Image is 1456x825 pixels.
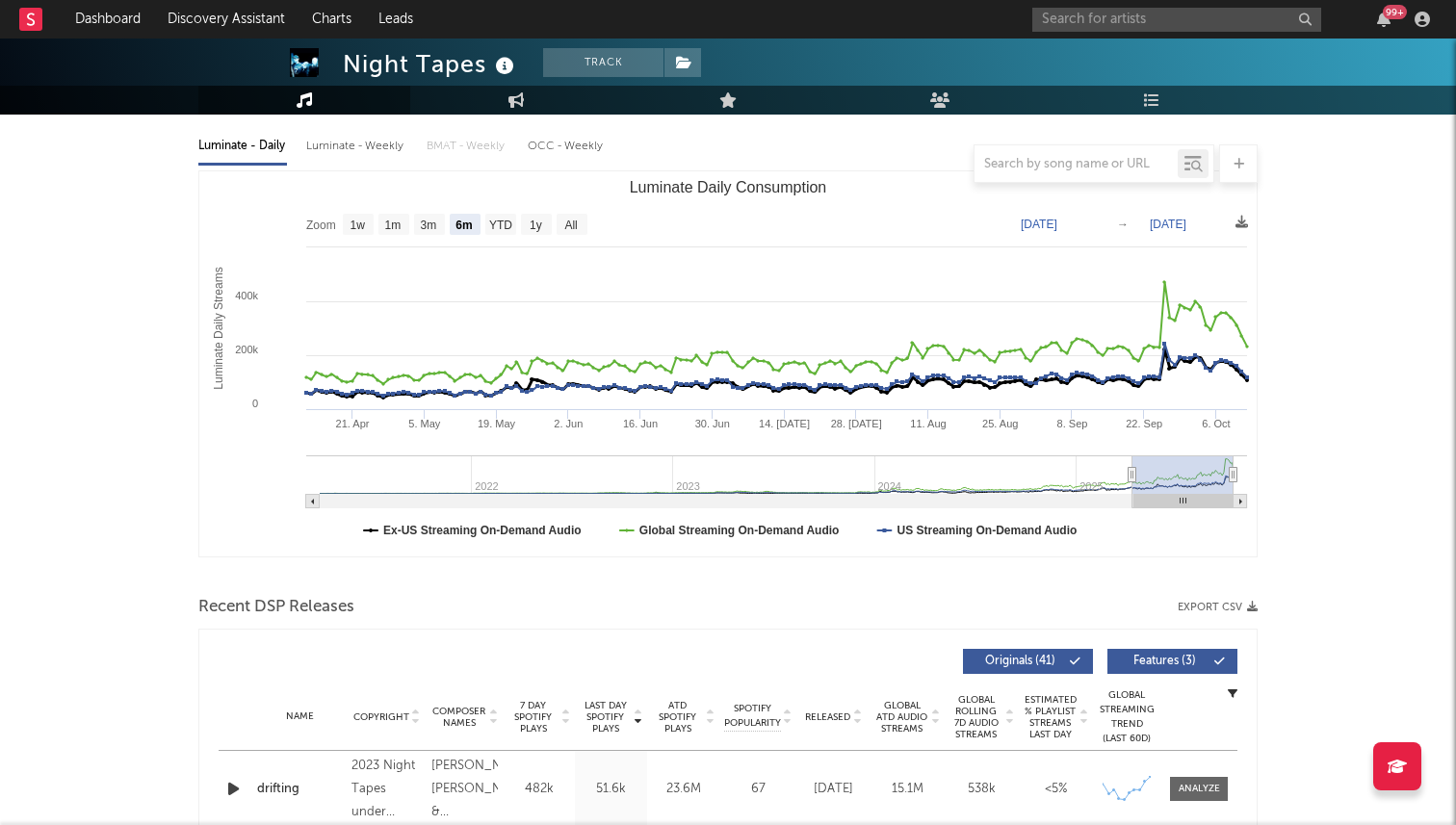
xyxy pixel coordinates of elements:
div: OCC - Weekly [528,130,605,163]
span: Global Rolling 7D Audio Streams [949,694,1002,740]
text: YTD [489,219,512,232]
div: 482k [507,780,570,799]
div: [DATE] [801,780,866,799]
text: 28. [DATE] [831,418,882,429]
input: Search by song name or URL [975,157,1178,172]
text: US Streaming On-Demand Audio [897,524,1077,537]
a: drifting [257,780,342,799]
div: 51.6k [580,780,642,799]
span: Estimated % Playlist Streams Last Day [1024,694,1077,740]
div: 23.6M [652,780,715,799]
text: 2. Jun [554,418,583,429]
text: 0 [252,398,258,409]
text: Luminate Daily Consumption [630,179,827,195]
span: Composer Names [431,706,486,729]
svg: Luminate Daily Consumption [199,171,1257,556]
span: Spotify Popularity [724,702,781,731]
button: Export CSV [1178,602,1258,613]
div: Luminate - Daily [198,130,287,163]
div: Global Streaming Trend (Last 60D) [1098,688,1156,746]
input: Search for artists [1032,8,1321,32]
div: Luminate - Weekly [306,130,407,163]
text: 19. May [478,418,516,429]
span: 7 Day Spotify Plays [507,700,559,735]
span: Originals ( 41 ) [975,656,1064,667]
text: [DATE] [1021,218,1057,231]
text: 25. Aug [982,418,1018,429]
span: Copyright [353,711,409,723]
text: 22. Sep [1126,418,1162,429]
text: 1w [351,219,366,232]
div: 15.1M [875,780,940,799]
div: [PERSON_NAME], [PERSON_NAME] & [PERSON_NAME] [431,755,498,824]
text: 21. Apr [336,418,370,429]
text: Global Streaming On-Demand Audio [639,524,840,537]
text: 200k [235,344,258,355]
span: Last Day Spotify Plays [580,700,631,735]
text: 1m [385,219,402,232]
text: Zoom [306,219,336,232]
button: Originals(41) [963,649,1093,674]
text: 11. Aug [910,418,946,429]
text: 400k [235,290,258,301]
text: 6m [455,219,472,232]
div: 538k [949,780,1014,799]
div: <5% [1024,780,1088,799]
text: 6. Oct [1202,418,1230,429]
text: 8. Sep [1057,418,1088,429]
text: 14. [DATE] [759,418,810,429]
div: 2023 Night Tapes under exclusive license to Nettwerk Music Group Inc. [351,755,422,824]
text: [DATE] [1150,218,1186,231]
text: 3m [421,219,437,232]
button: Features(3) [1107,649,1237,674]
span: Features ( 3 ) [1120,656,1209,667]
text: 16. Jun [623,418,658,429]
span: Released [805,711,850,723]
div: Night Tapes [343,48,519,80]
text: Ex-US Streaming On-Demand Audio [383,524,582,537]
div: 99 + [1383,5,1407,19]
text: Luminate Daily Streams [212,267,225,389]
text: → [1117,218,1129,231]
text: All [564,219,577,232]
div: 67 [724,780,792,799]
button: 99+ [1377,12,1391,27]
div: Name [257,709,342,724]
span: ATD Spotify Plays [652,700,703,735]
text: 1y [530,219,542,232]
span: Recent DSP Releases [198,596,354,619]
span: Global ATD Audio Streams [875,700,928,735]
button: Track [543,48,663,77]
text: 5. May [408,418,441,429]
text: 30. Jun [695,418,730,429]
